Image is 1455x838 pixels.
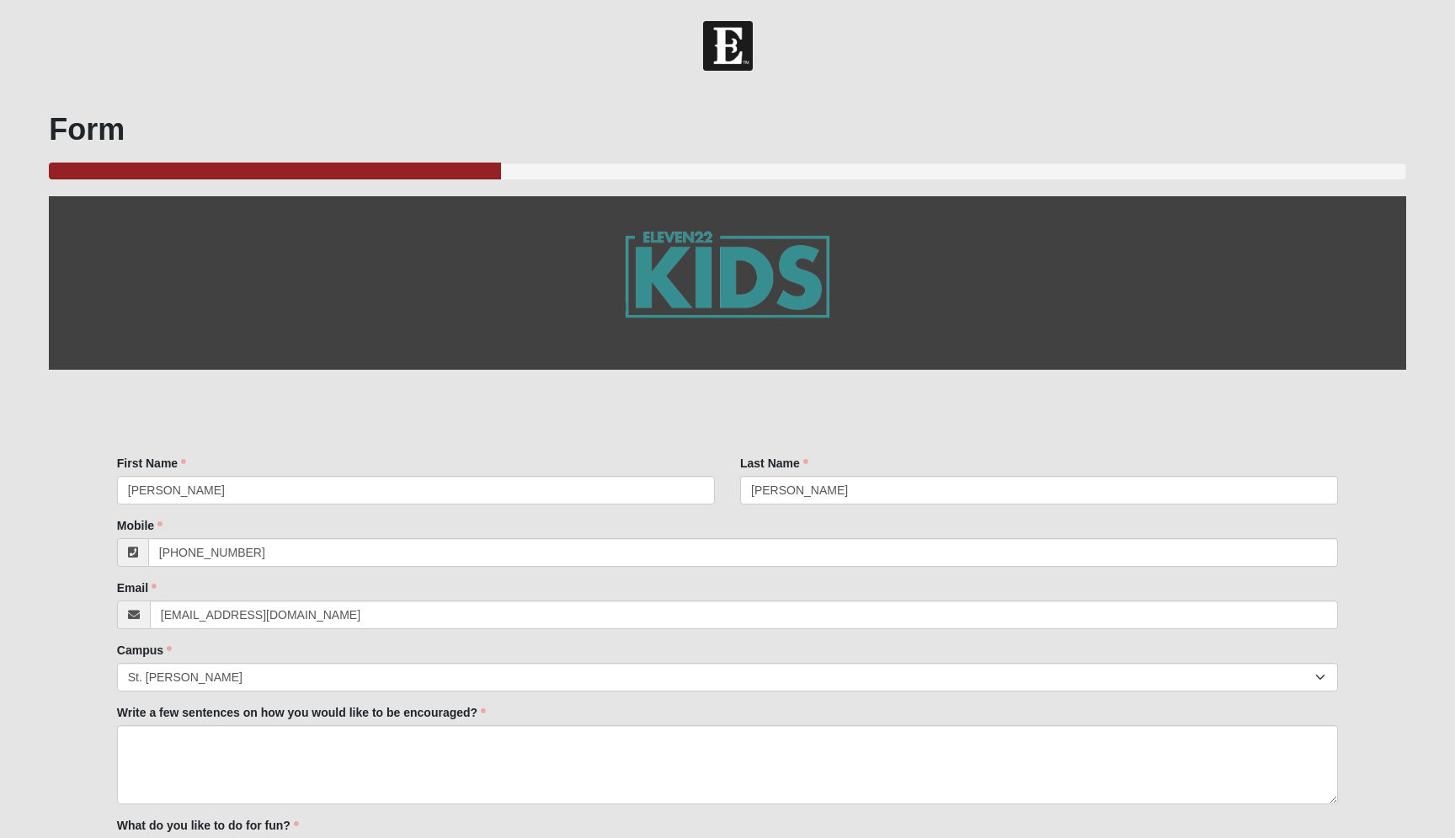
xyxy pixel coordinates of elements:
label: Mobile [117,517,163,534]
label: First Name [117,455,186,472]
img: GetImage.ashx [592,196,863,370]
label: What do you like to do for fun? [117,817,299,834]
label: Email [117,579,157,596]
img: Church of Eleven22 Logo [703,21,753,71]
h1: Form [49,111,1406,147]
label: Last Name [740,455,808,472]
label: Campus [117,642,172,659]
label: Write a few sentences on how you would like to be encouraged? [117,704,486,721]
